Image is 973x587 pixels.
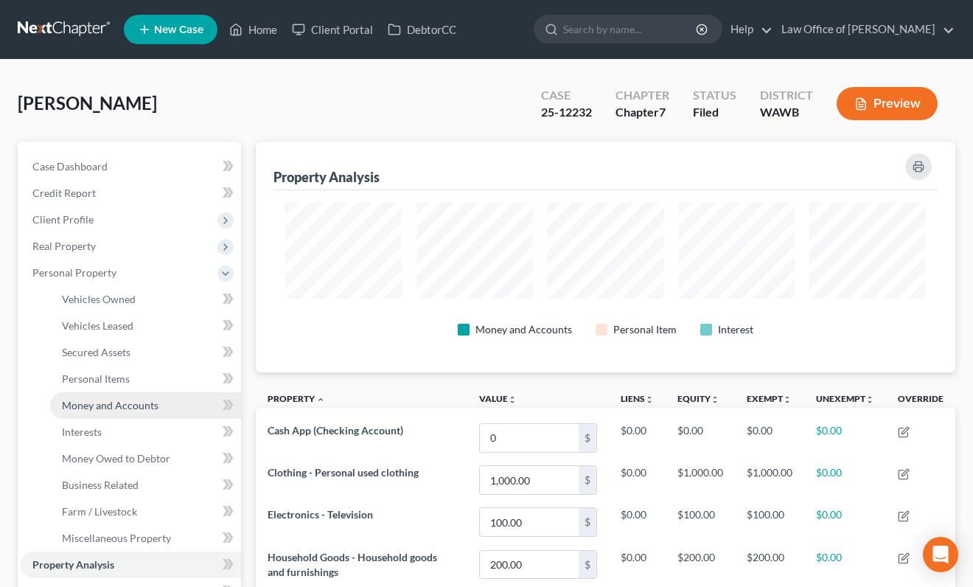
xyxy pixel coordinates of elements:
a: Equityunfold_more [677,393,719,404]
td: $0.00 [609,543,666,586]
td: $0.00 [609,501,666,543]
span: Clothing - Personal used clothing [268,466,419,479]
span: Case Dashboard [32,160,108,173]
span: [PERSON_NAME] [18,92,157,114]
i: unfold_more [508,395,517,404]
div: Filed [693,104,736,121]
a: Credit Report [21,180,241,206]
div: Chapter [615,104,669,121]
td: $0.00 [609,417,666,459]
a: Vehicles Owned [50,286,241,313]
a: Exemptunfold_more [747,393,792,404]
a: Help [723,16,773,43]
span: Personal Property [32,266,116,279]
td: $100.00 [735,501,804,543]
i: expand_less [316,395,325,404]
i: unfold_more [865,395,874,404]
span: Vehicles Owned [62,293,136,305]
a: Valueunfold_more [479,393,517,404]
div: Status [693,87,736,104]
span: Electronics - Television [268,508,373,521]
div: $ [579,424,596,452]
input: 0.00 [480,551,579,579]
a: Property expand_less [268,393,325,404]
span: Personal Items [62,372,130,385]
a: Farm / Livestock [50,499,241,525]
a: Money Owed to Debtor [50,445,241,472]
a: Money and Accounts [50,392,241,419]
div: Property Analysis [273,168,380,186]
div: $ [579,508,596,536]
div: $ [579,466,596,494]
span: Secured Assets [62,346,130,358]
div: Case [541,87,592,104]
span: Interests [62,426,102,438]
span: Credit Report [32,187,96,199]
span: 7 [659,105,666,119]
td: $200.00 [735,543,804,586]
td: $0.00 [609,459,666,501]
div: District [760,87,813,104]
td: $1,000.00 [666,459,735,501]
div: Interest [718,322,753,337]
div: $ [579,551,596,579]
div: Money and Accounts [475,322,572,337]
div: Open Intercom Messenger [923,537,958,572]
a: Home [222,16,285,43]
a: Vehicles Leased [50,313,241,339]
span: Business Related [62,479,139,491]
a: Interests [50,419,241,445]
i: unfold_more [711,395,719,404]
span: New Case [154,24,203,35]
a: Miscellaneous Property [50,525,241,552]
td: $0.00 [804,543,886,586]
td: $1,000.00 [735,459,804,501]
span: Household Goods - Household goods and furnishings [268,551,437,578]
span: Client Profile [32,213,94,226]
a: Unexemptunfold_more [816,393,874,404]
td: $100.00 [666,501,735,543]
a: Client Portal [285,16,380,43]
a: Personal Items [50,366,241,392]
a: Liensunfold_more [621,393,654,404]
div: Personal Item [613,322,677,337]
td: $200.00 [666,543,735,586]
button: Preview [837,87,938,120]
input: Search by name... [563,15,698,43]
a: Property Analysis [21,552,241,578]
th: Override [886,384,955,417]
td: $0.00 [735,417,804,459]
i: unfold_more [783,395,792,404]
td: $0.00 [804,417,886,459]
span: Farm / Livestock [62,505,137,518]
span: Miscellaneous Property [62,532,171,544]
span: Real Property [32,240,96,252]
span: Money Owed to Debtor [62,452,170,465]
i: unfold_more [645,395,654,404]
td: $0.00 [804,501,886,543]
div: WAWB [760,104,813,121]
span: Vehicles Leased [62,319,133,332]
input: 0.00 [480,424,579,452]
a: Law Office of [PERSON_NAME] [774,16,955,43]
a: DebtorCC [380,16,464,43]
td: $0.00 [666,417,735,459]
span: Money and Accounts [62,399,158,411]
span: Property Analysis [32,558,114,571]
span: Cash App (Checking Account) [268,424,403,437]
a: Secured Assets [50,339,241,366]
div: Chapter [615,87,669,104]
div: 25-12232 [541,104,592,121]
td: $0.00 [804,459,886,501]
a: Case Dashboard [21,153,241,180]
a: Business Related [50,472,241,499]
input: 0.00 [480,508,579,536]
input: 0.00 [480,466,579,494]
